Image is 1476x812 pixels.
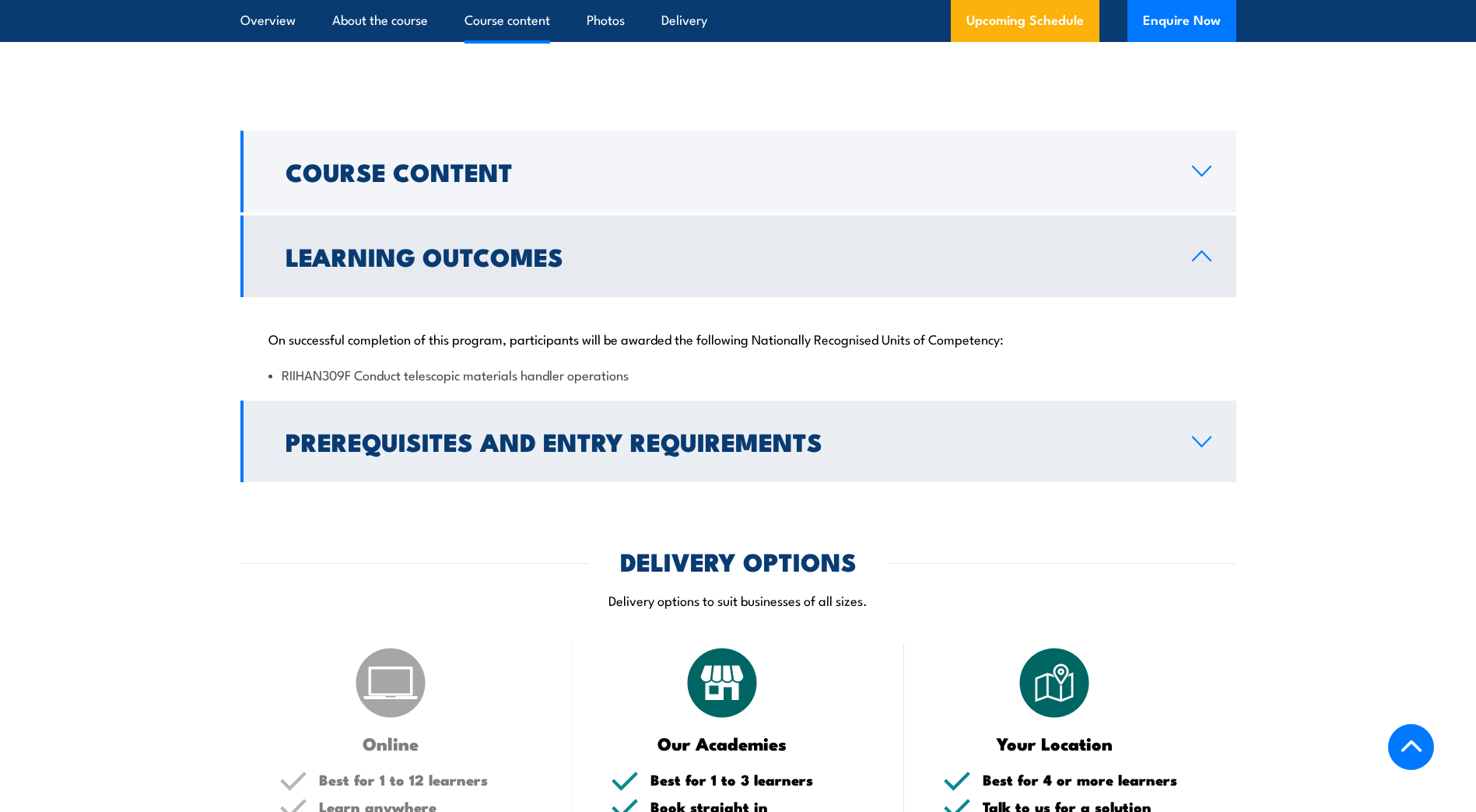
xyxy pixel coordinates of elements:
a: Prerequisites and Entry Requirements [240,401,1236,482]
p: Delivery options to suit businesses of all sizes. [240,591,1236,609]
p: On successful completion of this program, participants will be awarded the following Nationally R... [268,331,1208,346]
h3: Your Location [943,734,1166,752]
h5: Best for 1 to 12 learners [319,772,534,787]
a: Course Content [240,131,1236,212]
h2: Course Content [286,160,1167,182]
h5: Best for 1 to 3 learners [650,772,865,787]
a: Learning Outcomes [240,215,1236,297]
h5: Best for 4 or more learners [983,772,1197,787]
h2: Learning Outcomes [286,245,1167,267]
h2: DELIVERY OPTIONS [620,550,857,572]
h3: Our Academies [611,734,834,752]
li: RIIHAN309F Conduct telescopic materials handler operations [268,366,1208,383]
h2: Prerequisites and Entry Requirements [286,430,1167,452]
h3: Online [279,734,503,752]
